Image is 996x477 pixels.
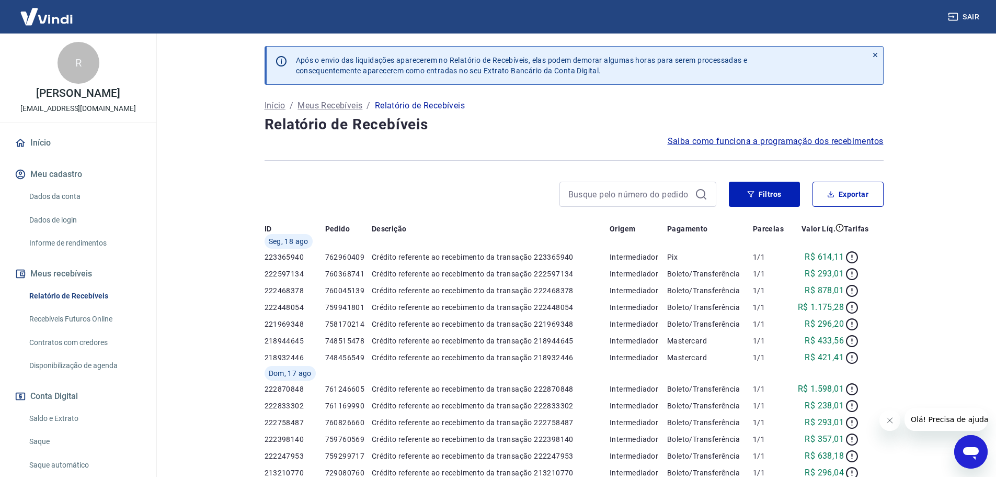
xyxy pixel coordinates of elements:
[325,224,350,234] p: Pedido
[753,451,789,461] p: 1/1
[805,251,844,263] p: R$ 614,11
[805,416,844,429] p: R$ 293,01
[667,384,753,394] p: Boleto/Transferência
[375,99,465,112] p: Relatório de Recebíveis
[372,302,610,313] p: Crédito referente ao recebimento da transação 222448054
[325,336,372,346] p: 748515478
[805,318,844,330] p: R$ 296,20
[265,252,325,262] p: 223365940
[667,224,708,234] p: Pagamento
[753,384,789,394] p: 1/1
[753,252,789,262] p: 1/1
[372,352,610,363] p: Crédito referente ao recebimento da transação 218932446
[753,434,789,445] p: 1/1
[753,401,789,411] p: 1/1
[805,433,844,446] p: R$ 357,01
[667,352,753,363] p: Mastercard
[610,252,667,262] p: Intermediador
[610,302,667,313] p: Intermediador
[667,269,753,279] p: Boleto/Transferência
[753,269,789,279] p: 1/1
[325,417,372,428] p: 760826660
[265,302,325,313] p: 222448054
[844,224,869,234] p: Tarifas
[265,285,325,296] p: 222468378
[753,417,789,428] p: 1/1
[798,301,844,314] p: R$ 1.175,28
[610,384,667,394] p: Intermediador
[25,431,144,452] a: Saque
[297,99,362,112] p: Meus Recebíveis
[610,269,667,279] p: Intermediador
[372,401,610,411] p: Crédito referente ao recebimento da transação 222833302
[954,435,988,469] iframe: Botão para abrir a janela de mensagens
[25,209,144,231] a: Dados de login
[372,384,610,394] p: Crédito referente ao recebimento da transação 222870848
[13,131,144,154] a: Início
[265,114,884,135] h4: Relatório de Recebíveis
[812,182,884,207] button: Exportar
[610,401,667,411] p: Intermediador
[325,401,372,411] p: 761169990
[667,252,753,262] p: Pix
[610,451,667,461] p: Intermediador
[25,454,144,476] a: Saque automático
[372,434,610,445] p: Crédito referente ao recebimento da transação 222398140
[25,332,144,353] a: Contratos com credores
[805,400,844,412] p: R$ 238,01
[805,351,844,364] p: R$ 421,41
[325,451,372,461] p: 759299717
[667,451,753,461] p: Boleto/Transferência
[58,42,99,84] div: R
[265,352,325,363] p: 218932446
[265,384,325,394] p: 222870848
[265,451,325,461] p: 222247953
[25,355,144,376] a: Disponibilização de agenda
[325,302,372,313] p: 759941801
[372,285,610,296] p: Crédito referente ao recebimento da transação 222468378
[667,401,753,411] p: Boleto/Transferência
[753,336,789,346] p: 1/1
[610,434,667,445] p: Intermediador
[610,224,635,234] p: Origem
[610,417,667,428] p: Intermediador
[13,1,81,32] img: Vindi
[269,236,308,247] span: Seg, 18 ago
[372,224,407,234] p: Descrição
[372,417,610,428] p: Crédito referente ao recebimento da transação 222758487
[879,410,900,431] iframe: Fechar mensagem
[325,269,372,279] p: 760368741
[325,319,372,329] p: 758170214
[13,262,144,285] button: Meus recebíveis
[265,99,285,112] a: Início
[325,352,372,363] p: 748456549
[36,88,120,99] p: [PERSON_NAME]
[753,319,789,329] p: 1/1
[805,268,844,280] p: R$ 293,01
[13,385,144,408] button: Conta Digital
[372,336,610,346] p: Crédito referente ao recebimento da transação 218944645
[265,401,325,411] p: 222833302
[265,269,325,279] p: 222597134
[729,182,800,207] button: Filtros
[753,302,789,313] p: 1/1
[265,434,325,445] p: 222398140
[269,368,312,379] span: Dom, 17 ago
[610,319,667,329] p: Intermediador
[372,269,610,279] p: Crédito referente ao recebimento da transação 222597134
[20,103,136,114] p: [EMAIL_ADDRESS][DOMAIN_NAME]
[805,284,844,297] p: R$ 878,01
[325,434,372,445] p: 759760569
[753,224,784,234] p: Parcelas
[668,135,884,148] a: Saiba como funciona a programação dos recebimentos
[265,224,272,234] p: ID
[753,285,789,296] p: 1/1
[805,450,844,462] p: R$ 638,18
[805,335,844,347] p: R$ 433,56
[25,285,144,307] a: Relatório de Recebíveis
[290,99,293,112] p: /
[372,451,610,461] p: Crédito referente ao recebimento da transação 222247953
[296,55,748,76] p: Após o envio das liquidações aparecerem no Relatório de Recebíveis, elas podem demorar algumas ho...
